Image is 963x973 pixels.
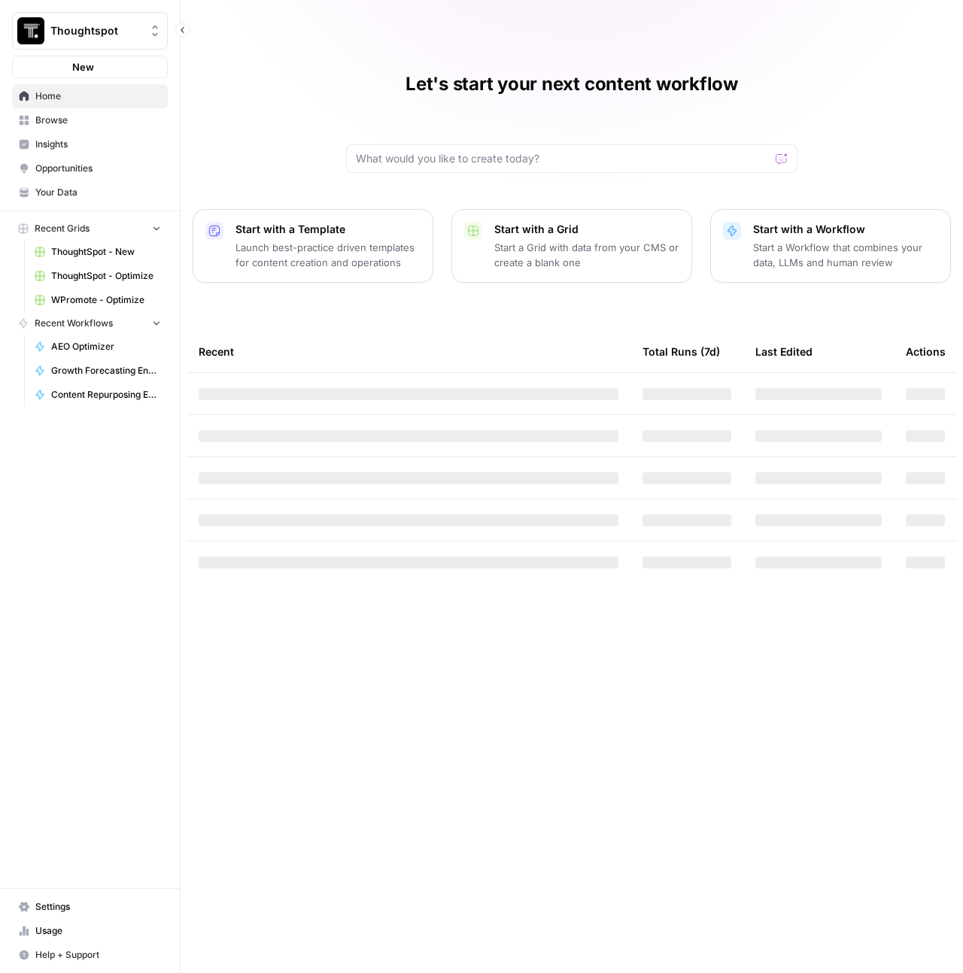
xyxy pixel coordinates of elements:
[51,293,161,307] span: WPromote - Optimize
[28,335,168,359] a: AEO Optimizer
[235,240,421,270] p: Launch best-practice driven templates for content creation and operations
[356,151,770,166] input: What would you like to create today?
[51,269,161,283] span: ThoughtSpot - Optimize
[51,388,161,402] span: Content Repurposing Engine
[12,217,168,240] button: Recent Grids
[35,317,113,330] span: Recent Workflows
[28,264,168,288] a: ThoughtSpot - Optimize
[12,56,168,78] button: New
[753,240,938,270] p: Start a Workflow that combines your data, LLMs and human review
[755,331,813,372] div: Last Edited
[28,240,168,264] a: ThoughtSpot - New
[643,331,720,372] div: Total Runs (7d)
[193,209,433,283] button: Start with a TemplateLaunch best-practice driven templates for content creation and operations
[494,240,679,270] p: Start a Grid with data from your CMS or create a blank one
[28,383,168,407] a: Content Repurposing Engine
[35,138,161,151] span: Insights
[35,924,161,938] span: Usage
[28,288,168,312] a: WPromote - Optimize
[12,180,168,205] a: Your Data
[12,312,168,335] button: Recent Workflows
[199,331,618,372] div: Recent
[28,359,168,383] a: Growth Forecasting Engine
[51,364,161,377] span: Growth Forecasting Engine
[12,943,168,967] button: Help + Support
[35,948,161,962] span: Help + Support
[50,23,141,38] span: Thoughtspot
[906,331,946,372] div: Actions
[51,245,161,259] span: ThoughtSpot - New
[51,340,161,353] span: AEO Optimizer
[753,222,938,237] p: Start with a Workflow
[35,900,161,914] span: Settings
[12,108,168,132] a: Browse
[35,89,161,103] span: Home
[35,186,161,199] span: Your Data
[235,222,421,237] p: Start with a Template
[35,162,161,175] span: Opportunities
[35,222,90,235] span: Recent Grids
[406,72,738,96] h1: Let's start your next content workflow
[494,222,679,237] p: Start with a Grid
[12,84,168,108] a: Home
[72,59,94,74] span: New
[12,132,168,156] a: Insights
[12,156,168,180] a: Opportunities
[12,919,168,943] a: Usage
[12,12,168,50] button: Workspace: Thoughtspot
[17,17,44,44] img: Thoughtspot Logo
[710,209,951,283] button: Start with a WorkflowStart a Workflow that combines your data, LLMs and human review
[12,895,168,919] a: Settings
[451,209,692,283] button: Start with a GridStart a Grid with data from your CMS or create a blank one
[35,114,161,127] span: Browse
